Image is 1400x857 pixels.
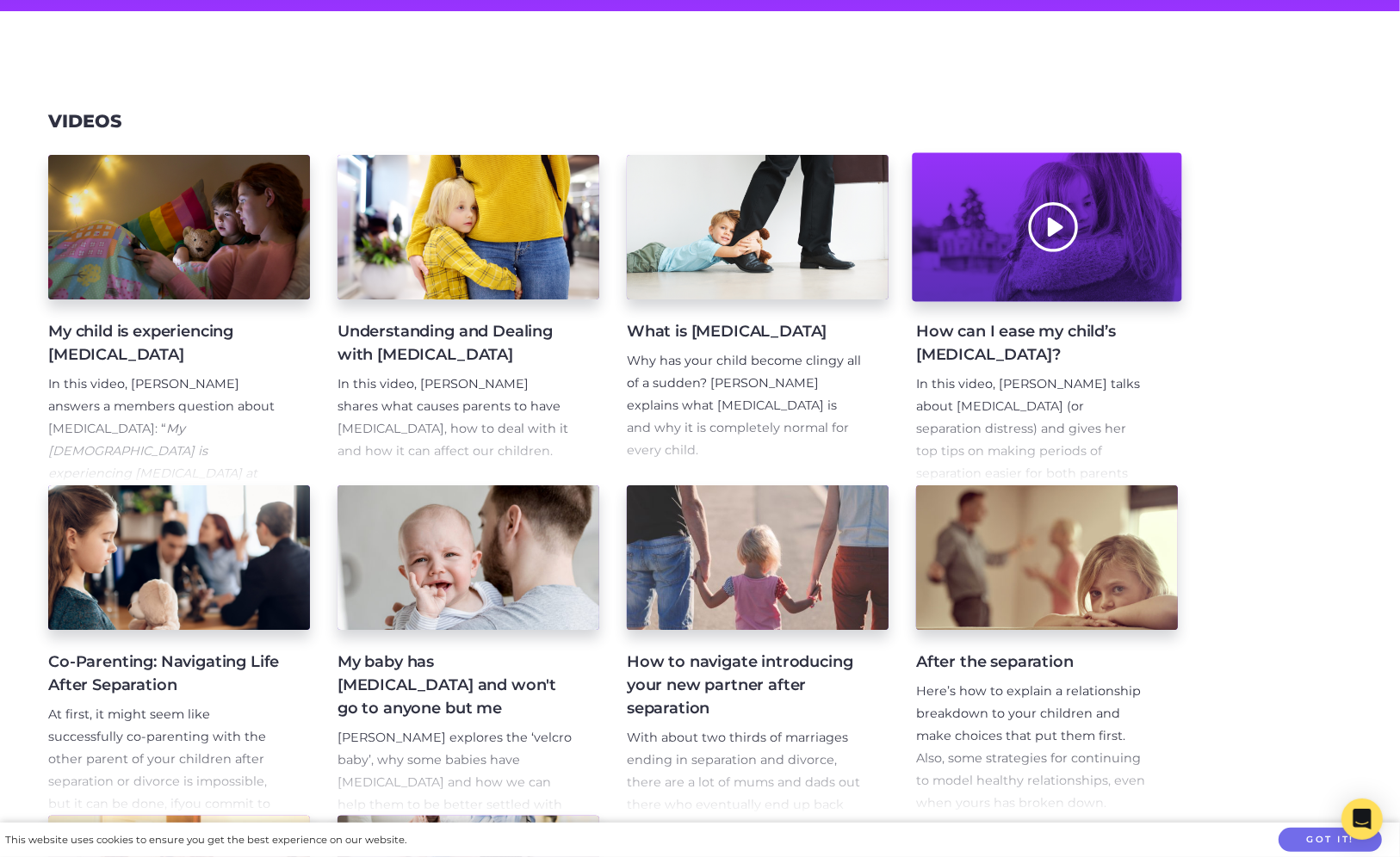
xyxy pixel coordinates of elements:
h4: Co-Parenting: Navigating Life After Separation [48,650,282,697]
h3: Videos [48,111,121,133]
div: Open Intercom Messenger [1341,798,1383,840]
span: Why has your child become clingy all of a sudden? [PERSON_NAME] explains what [MEDICAL_DATA] is a... [627,353,861,458]
h4: How can I ease my child’s [MEDICAL_DATA]? [916,320,1150,367]
p: In this video, [PERSON_NAME] answers a members question about [MEDICAL_DATA]: “ [48,373,282,574]
a: My baby has [MEDICAL_DATA] and won't go to anyone but me [PERSON_NAME] explores the ‘velcro baby’... [338,485,599,816]
h4: How to navigate introducing your new partner after separation [627,650,861,720]
a: Co-Parenting: Navigating Life After Separation At first, it might seem like successfully co-paren... [48,485,310,816]
a: What is [MEDICAL_DATA] Why has your child become clingy all of a sudden? [PERSON_NAME] explains w... [627,155,889,485]
p: In this video, [PERSON_NAME] talks about [MEDICAL_DATA] (or separation distress) and gives her to... [916,373,1150,508]
a: How to navigate introducing your new partner after separation With about two thirds of marriages ... [627,485,889,816]
p: In this video, [PERSON_NAME] shares what causes parents to have [MEDICAL_DATA], how to deal with ... [338,373,572,463]
h4: My baby has [MEDICAL_DATA] and won't go to anyone but me [338,650,572,720]
p: Here’s how to explain a relationship breakdown to your children and make choices that put them fi... [916,681,1150,815]
button: Got it! [1279,828,1382,853]
div: This website uses cookies to ensure you get the best experience on our website. [5,831,406,849]
span: At first, it might seem like successfully co-parenting with the other parent of your children aft... [48,706,267,811]
a: How can I ease my child’s [MEDICAL_DATA]? In this video, [PERSON_NAME] talks about [MEDICAL_DATA]... [916,155,1178,485]
a: After the separation Here’s how to explain a relationship breakdown to your children and make cho... [916,485,1178,816]
a: My child is experiencing [MEDICAL_DATA] In this video, [PERSON_NAME] answers a members question a... [48,155,310,485]
p: [PERSON_NAME] explores the ‘velcro baby’, why some babies have [MEDICAL_DATA] and how we can help... [338,727,572,839]
h4: What is [MEDICAL_DATA] [627,320,861,343]
h4: After the separation [916,650,1150,674]
h4: Understanding and Dealing with [MEDICAL_DATA] [338,320,572,367]
h4: My child is experiencing [MEDICAL_DATA] [48,320,282,367]
a: Understanding and Dealing with [MEDICAL_DATA] In this video, [PERSON_NAME] shares what causes par... [338,155,599,485]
